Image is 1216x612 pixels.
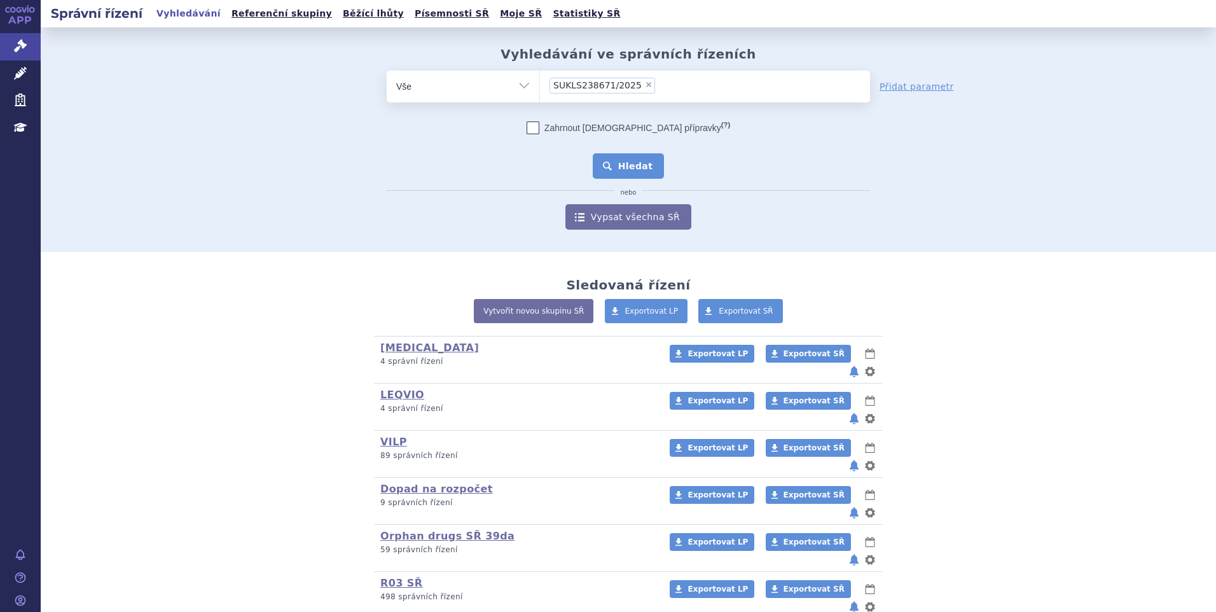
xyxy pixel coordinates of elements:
a: Vytvořit novou skupinu SŘ [474,299,593,323]
span: Exportovat SŘ [784,396,845,405]
a: Exportovat LP [605,299,688,323]
a: Exportovat SŘ [766,580,851,598]
p: 498 správních řízení [380,592,653,602]
span: Exportovat SŘ [784,349,845,358]
button: lhůty [864,440,876,456]
span: Exportovat SŘ [719,307,773,316]
p: 4 správní řízení [380,403,653,414]
a: Exportovat LP [670,439,754,457]
a: Přidat parametr [880,80,954,93]
button: notifikace [848,552,860,567]
span: Exportovat LP [687,349,748,358]
button: notifikace [848,505,860,520]
a: Exportovat SŘ [766,439,851,457]
a: Exportovat LP [670,533,754,551]
a: Orphan drugs SŘ 39da [380,530,515,542]
a: Exportovat SŘ [766,486,851,504]
button: nastavení [864,505,876,520]
button: lhůty [864,581,876,597]
a: Dopad na rozpočet [380,483,493,495]
span: Exportovat LP [687,490,748,499]
a: Exportovat SŘ [766,533,851,551]
button: notifikace [848,364,860,379]
button: nastavení [864,411,876,426]
button: lhůty [864,346,876,361]
p: 89 správních řízení [380,450,653,461]
span: Exportovat SŘ [784,443,845,452]
button: nastavení [864,552,876,567]
button: Hledat [593,153,665,179]
span: Exportovat SŘ [784,538,845,546]
a: Moje SŘ [496,5,546,22]
h2: Vyhledávání ve správních řízeních [501,46,756,62]
a: Písemnosti SŘ [411,5,493,22]
label: Zahrnout [DEMOGRAPHIC_DATA] přípravky [527,122,730,134]
span: Exportovat LP [687,585,748,594]
a: Referenční skupiny [228,5,336,22]
p: 59 správních řízení [380,545,653,555]
button: notifikace [848,411,860,426]
a: Exportovat SŘ [766,392,851,410]
span: Exportovat SŘ [784,585,845,594]
span: Exportovat LP [687,396,748,405]
a: Exportovat LP [670,580,754,598]
button: lhůty [864,487,876,503]
a: Statistiky SŘ [549,5,624,22]
h2: Správní řízení [41,4,153,22]
span: Exportovat LP [687,538,748,546]
button: nastavení [864,458,876,473]
span: Exportovat LP [625,307,679,316]
a: [MEDICAL_DATA] [380,342,479,354]
a: Vyhledávání [153,5,225,22]
a: Běžící lhůty [339,5,408,22]
span: × [645,81,653,88]
a: VILP [380,436,407,448]
a: Exportovat LP [670,345,754,363]
span: Exportovat LP [687,443,748,452]
a: Exportovat LP [670,486,754,504]
input: SUKLS238671/2025 [659,77,666,93]
span: Exportovat SŘ [784,490,845,499]
a: Vypsat všechna SŘ [565,204,691,230]
button: notifikace [848,458,860,473]
h2: Sledovaná řízení [566,277,690,293]
a: Exportovat SŘ [698,299,783,323]
abbr: (?) [721,121,730,129]
a: Exportovat SŘ [766,345,851,363]
p: 9 správních řízení [380,497,653,508]
button: lhůty [864,393,876,408]
a: LEQVIO [380,389,424,401]
button: nastavení [864,364,876,379]
span: SUKLS238671/2025 [553,81,642,90]
a: Exportovat LP [670,392,754,410]
p: 4 správní řízení [380,356,653,367]
button: lhůty [864,534,876,550]
i: nebo [614,189,643,197]
a: R03 SŘ [380,577,422,589]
